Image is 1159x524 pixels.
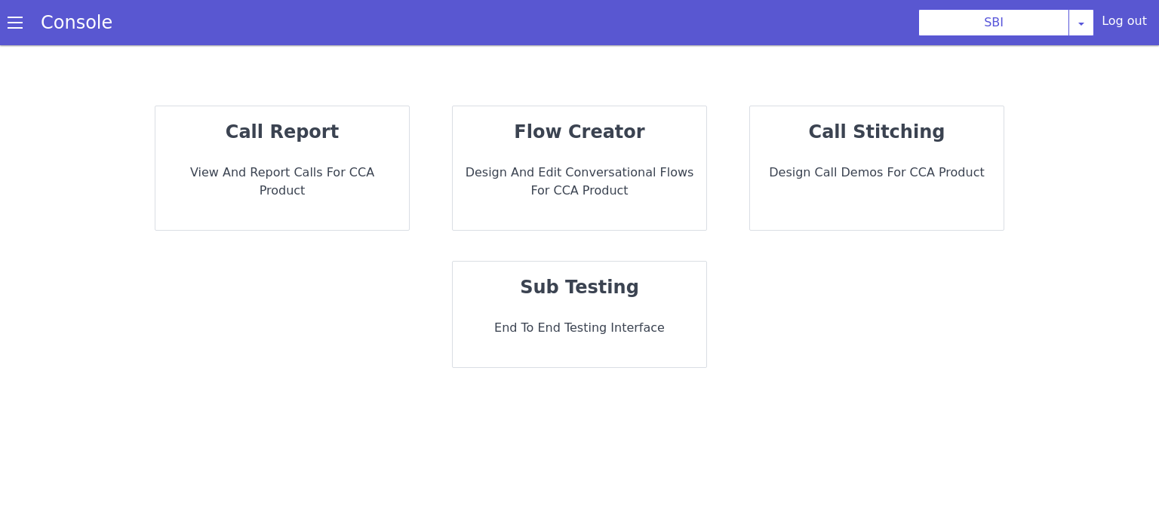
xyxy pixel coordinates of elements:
div: Log out [1102,12,1147,36]
p: End to End Testing Interface [465,319,694,337]
strong: sub testing [520,277,639,298]
strong: flow creator [514,121,644,142]
strong: call stitching [809,121,945,142]
a: Console [23,12,131,33]
strong: call report [226,121,339,142]
button: SBI [918,9,1069,36]
p: View and report calls for CCA Product [168,164,397,200]
p: Design call demos for CCA Product [762,164,991,182]
p: Design and Edit Conversational flows for CCA Product [465,164,694,200]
